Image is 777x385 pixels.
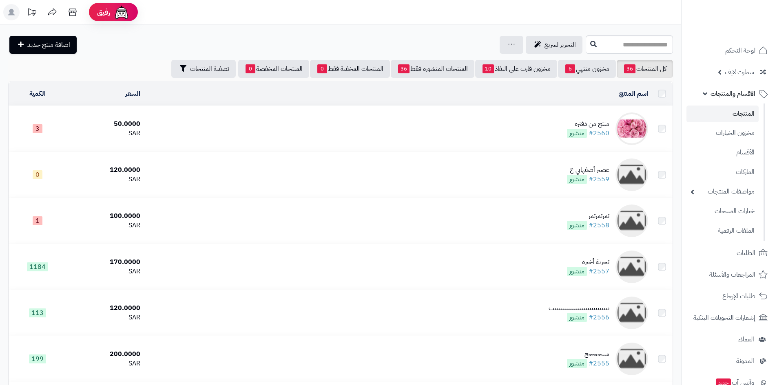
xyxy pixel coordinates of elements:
[70,267,141,276] div: SAR
[70,211,141,221] div: 100.0000
[686,330,772,349] a: العملاء
[624,64,635,73] span: 36
[589,359,609,368] a: #2555
[70,350,141,359] div: 200.0000
[22,4,42,22] a: تحديثات المنصة
[725,66,754,78] span: سمارت لايف
[113,4,130,20] img: ai-face.png
[686,106,759,122] a: المنتجات
[567,350,609,359] div: منتجججج
[709,269,755,280] span: المراجعات والأسئلة
[736,355,754,367] span: المدونة
[567,165,609,175] div: عصير أصفهاني ع
[483,64,494,73] span: 10
[686,202,759,220] a: خيارات المنتجات
[391,60,474,78] a: المنتجات المنشورة فقط36
[190,64,229,74] span: تصفية المنتجات
[722,15,769,32] img: logo-2.png
[29,354,46,363] span: 199
[70,165,141,175] div: 120.0000
[686,308,772,328] a: إشعارات التحويلات البنكية
[619,89,648,99] a: اسم المنتج
[567,257,609,267] div: تجربة أخيرة
[738,334,754,345] span: العملاء
[70,359,141,368] div: SAR
[725,45,755,56] span: لوحة التحكم
[238,60,309,78] a: المنتجات المخفضة0
[558,60,616,78] a: مخزون منتهي6
[33,170,42,179] span: 0
[722,290,755,302] span: طلبات الإرجاع
[615,343,648,375] img: منتجججج
[565,64,575,73] span: 6
[27,262,48,271] span: 1184
[589,128,609,138] a: #2560
[589,220,609,230] a: #2558
[97,7,110,17] span: رفيق
[686,41,772,60] a: لوحة التحكم
[246,64,255,73] span: 0
[310,60,390,78] a: المنتجات المخفية فقط0
[589,266,609,276] a: #2557
[567,221,587,230] span: منشور
[567,359,587,368] span: منشور
[686,351,772,371] a: المدونة
[70,129,141,138] div: SAR
[33,124,42,133] span: 3
[398,64,410,73] span: 36
[686,144,759,161] a: الأقسام
[615,251,648,283] img: تجربة أخيرة
[70,119,141,129] div: 50.0000
[693,312,755,323] span: إشعارات التحويلات البنكية
[589,174,609,184] a: #2559
[686,124,759,142] a: مخزون الخيارات
[29,89,46,99] a: الكمية
[615,297,648,329] img: بببببببببببببببببببببببببببب
[567,267,587,276] span: منشور
[27,40,70,50] span: اضافة منتج جديد
[567,175,587,184] span: منشور
[686,265,772,284] a: المراجعات والأسئلة
[615,205,648,237] img: تمرتمرتمر
[33,216,42,225] span: 1
[545,40,576,50] span: التحرير لسريع
[567,211,609,221] div: تمرتمرتمر
[125,89,140,99] a: السعر
[686,286,772,306] a: طلبات الإرجاع
[70,313,141,322] div: SAR
[70,304,141,313] div: 120.0000
[686,183,759,200] a: مواصفات المنتجات
[70,175,141,184] div: SAR
[615,158,648,191] img: عصير أصفهاني ع
[686,222,759,240] a: الملفات الرقمية
[567,313,587,322] span: منشور
[589,312,609,322] a: #2556
[615,112,648,145] img: منتج من دفترة
[70,257,141,267] div: 170.0000
[70,221,141,230] div: SAR
[567,129,587,138] span: منشور
[475,60,557,78] a: مخزون قارب على النفاذ10
[526,36,582,54] a: التحرير لسريع
[686,243,772,263] a: الطلبات
[617,60,673,78] a: كل المنتجات36
[686,163,759,181] a: الماركات
[317,64,327,73] span: 0
[29,308,46,317] span: 113
[567,119,609,129] div: منتج من دفترة
[9,36,77,54] a: اضافة منتج جديد
[711,88,755,99] span: الأقسام والمنتجات
[549,304,609,313] div: بببببببببببببببببببببببببببب
[171,60,236,78] button: تصفية المنتجات
[737,247,755,259] span: الطلبات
